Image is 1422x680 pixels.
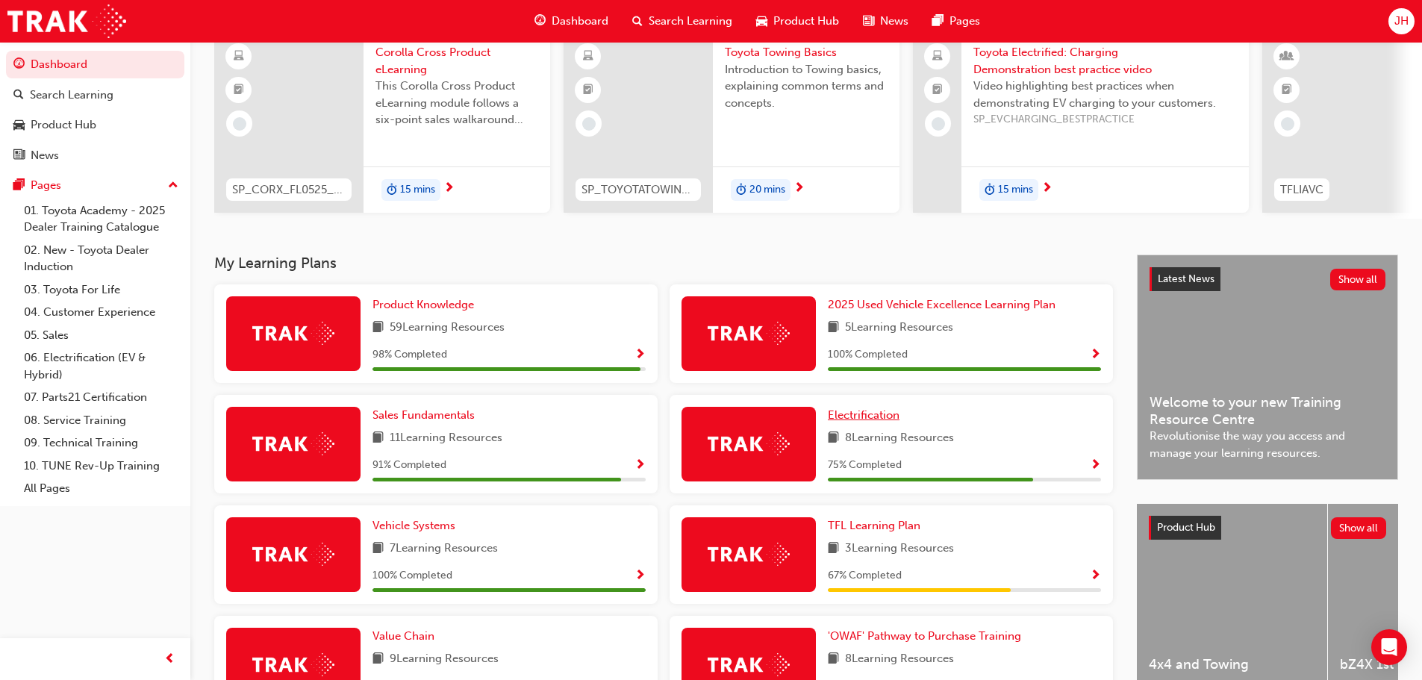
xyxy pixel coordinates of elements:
img: Trak [708,653,790,676]
span: learningResourceType_ELEARNING-icon [234,47,244,66]
button: DashboardSearch LearningProduct HubNews [6,48,184,172]
span: 91 % Completed [372,457,446,474]
a: 03. Toyota For Life [18,278,184,302]
span: TFLIAVC [1280,181,1323,199]
span: news-icon [13,149,25,163]
span: Show Progress [634,349,646,362]
a: News [6,142,184,169]
span: book-icon [372,650,384,669]
span: 100 % Completed [828,346,908,364]
span: Sales Fundamentals [372,408,475,422]
a: 01. Toyota Academy - 2025 Dealer Training Catalogue [18,199,184,239]
button: Show all [1331,517,1387,539]
span: TFL Learning Plan [828,519,920,532]
a: guage-iconDashboard [523,6,620,37]
img: Trak [252,322,334,345]
span: book-icon [828,429,839,448]
span: Search Learning [649,13,732,30]
span: learningRecordVerb_NONE-icon [1281,117,1294,131]
span: Show Progress [634,570,646,583]
span: next-icon [1041,182,1053,196]
a: 07. Parts21 Certification [18,386,184,409]
a: SP_CORX_FL0525_ELCorolla Cross Product eLearningThis Corolla Cross Product eLearning module follo... [214,32,550,213]
span: guage-icon [13,58,25,72]
span: This Corolla Cross Product eLearning module follows a six-point sales walkaround format, designed... [375,78,538,128]
span: Show Progress [1090,459,1101,472]
span: SP_CORX_FL0525_EL [232,181,346,199]
a: search-iconSearch Learning [620,6,744,37]
span: 'OWAF' Pathway to Purchase Training [828,629,1021,643]
a: Value Chain [372,628,440,645]
img: Trak [252,432,334,455]
a: 10. TUNE Rev-Up Training [18,455,184,478]
div: News [31,147,59,164]
span: duration-icon [387,181,397,200]
span: 8 Learning Resources [845,429,954,448]
span: Electrification [828,408,899,422]
img: Trak [7,4,126,38]
a: Product HubShow all [1149,516,1386,540]
button: Show Progress [1090,567,1101,585]
img: Trak [708,432,790,455]
a: Electrification [828,407,905,424]
span: duration-icon [985,181,995,200]
span: Toyota Electrified: Charging Demonstration best practice video [973,44,1237,78]
span: Product Hub [1157,521,1215,534]
a: 06. Electrification (EV & Hybrid) [18,346,184,386]
div: Pages [31,177,61,194]
span: 4x4 and Towing [1149,656,1315,673]
a: Sales Fundamentals [372,407,481,424]
span: booktick-icon [932,81,943,100]
a: 02. New - Toyota Dealer Induction [18,239,184,278]
a: 08. Service Training [18,409,184,432]
h3: My Learning Plans [214,255,1113,272]
a: Vehicle Systems [372,517,461,534]
span: duration-icon [736,181,746,200]
span: next-icon [793,182,805,196]
button: Pages [6,172,184,199]
span: 100 % Completed [372,567,452,584]
button: Show Progress [634,456,646,475]
a: car-iconProduct Hub [744,6,851,37]
span: booktick-icon [583,81,593,100]
span: 2025 Used Vehicle Excellence Learning Plan [828,298,1055,311]
a: Product Knowledge [372,296,480,314]
a: Dashboard [6,51,184,78]
span: Show Progress [1090,349,1101,362]
span: Dashboard [552,13,608,30]
button: Show Progress [1090,346,1101,364]
span: Product Hub [773,13,839,30]
span: Value Chain [372,629,434,643]
span: 67 % Completed [828,567,902,584]
button: JH [1388,8,1415,34]
span: 3 Learning Resources [845,540,954,558]
img: Trak [708,322,790,345]
a: Search Learning [6,81,184,109]
span: book-icon [828,650,839,669]
span: 5 Learning Resources [845,319,953,337]
span: laptop-icon [932,47,943,66]
div: Open Intercom Messenger [1371,629,1407,665]
span: search-icon [13,89,24,102]
span: book-icon [828,319,839,337]
span: book-icon [828,540,839,558]
span: guage-icon [534,12,546,31]
span: 7 Learning Resources [390,540,498,558]
img: Trak [708,543,790,566]
span: learningResourceType_ELEARNING-icon [583,47,593,66]
button: Show Progress [634,567,646,585]
span: Product Knowledge [372,298,474,311]
span: book-icon [372,319,384,337]
span: 11 Learning Resources [390,429,502,448]
span: SP_TOYOTATOWING_0424 [581,181,695,199]
a: news-iconNews [851,6,920,37]
a: All Pages [18,477,184,500]
span: Revolutionise the way you access and manage your learning resources. [1150,428,1385,461]
span: learningRecordVerb_NONE-icon [932,117,945,131]
span: booktick-icon [234,81,244,100]
span: Corolla Cross Product eLearning [375,44,538,78]
span: Show Progress [1090,570,1101,583]
span: 59 Learning Resources [390,319,505,337]
a: 09. Technical Training [18,431,184,455]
